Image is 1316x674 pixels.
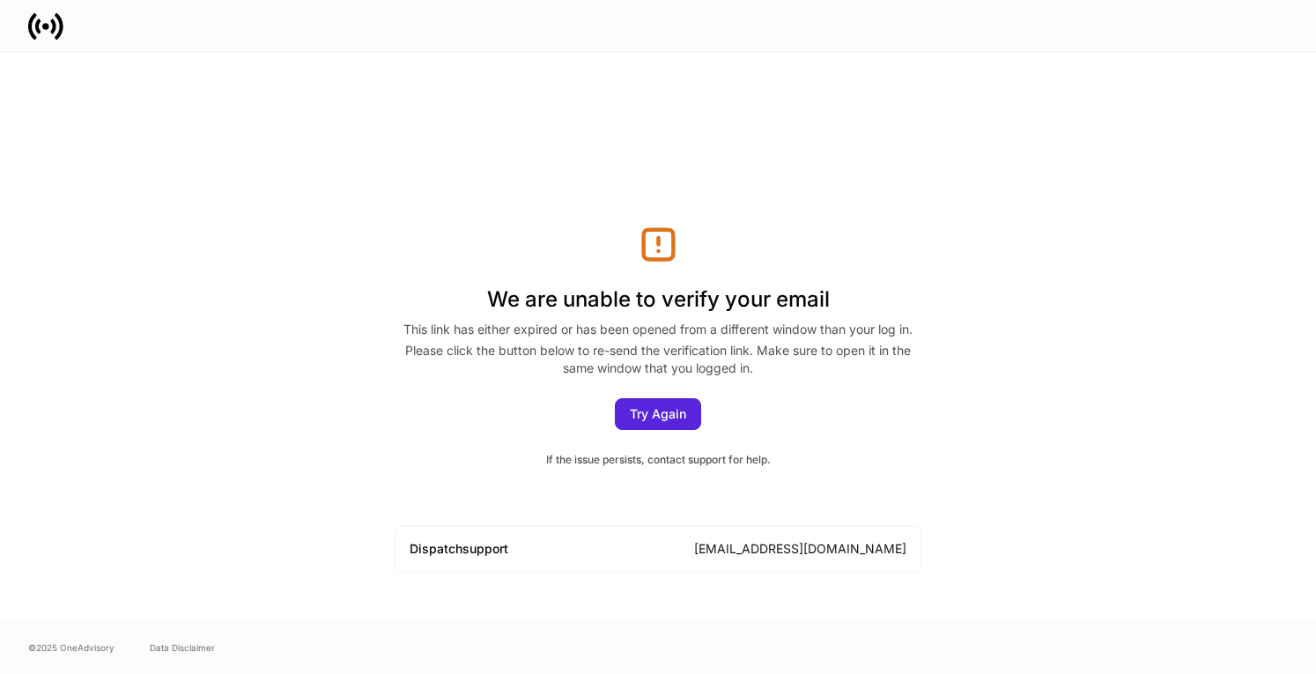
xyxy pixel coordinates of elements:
div: This link has either expired or has been opened from a different window than your log in. [395,321,921,342]
div: Dispatch support [410,540,508,558]
button: Try Again [615,398,701,430]
div: If the issue persists, contact support for help. [395,451,921,468]
span: © 2025 OneAdvisory [28,641,115,655]
h1: We are unable to verify your email [395,264,921,321]
div: Try Again [630,408,686,420]
div: Please click the button below to re-send the verification link. Make sure to open it in the same ... [395,342,921,377]
a: [EMAIL_ADDRESS][DOMAIN_NAME] [694,541,906,556]
a: Data Disclaimer [150,641,215,655]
